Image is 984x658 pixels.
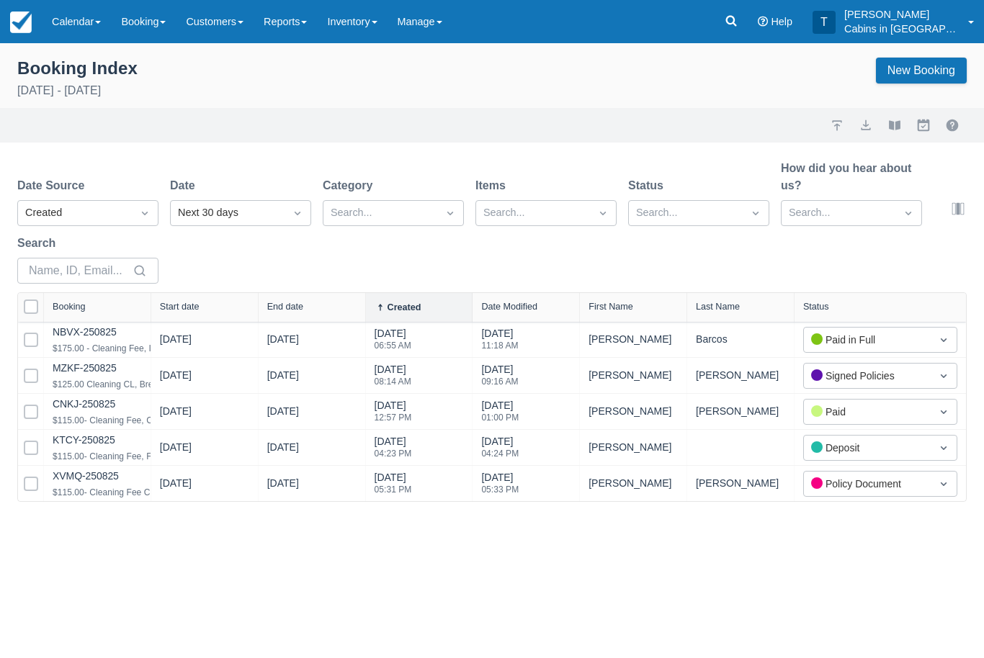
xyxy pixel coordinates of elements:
div: [DATE] [160,404,192,425]
span: Dropdown icon [936,405,951,419]
span: Help [771,16,792,27]
p: [DATE] - [DATE] [17,82,138,99]
label: Category [323,177,378,194]
span: Dropdown icon [901,206,916,220]
div: 05:33 PM [481,485,519,494]
div: $175.00 - Cleaning Fee, Incidental Service Fee, [PERSON_NAME]'s End [53,340,336,357]
div: 04:24 PM [481,449,519,458]
div: Booking [53,302,86,312]
span: Dropdown icon [936,477,951,491]
div: [DATE] [160,440,192,461]
div: $115.00- Cleaning Fee, Crooked Pine, Incidental Service Fee [53,412,290,429]
div: $115.00- Cleaning Fee, Firewood - Small Bundle, Incidental Service Fee, Lookout at [GEOGRAPHIC_DATA] [53,448,472,465]
div: [DATE] [267,440,299,461]
div: $125.00 Cleaning CL, Breathless, Firewood - Small Bundle CL, Incidental Service Fee CL [53,376,399,393]
div: Start date [160,302,200,312]
div: [DATE] [375,326,411,359]
label: Status [628,177,669,194]
label: Search [17,235,61,252]
div: [DATE] [481,434,519,467]
div: [DATE] [267,368,299,389]
span: Dropdown icon [443,206,457,220]
div: [PERSON_NAME] [696,366,785,384]
div: [DATE] [160,476,192,497]
div: T [813,11,836,34]
a: New Booking [876,58,967,84]
div: [PERSON_NAME] [589,402,678,420]
div: [DATE] [375,470,412,502]
div: Next 30 days [178,205,277,221]
img: checkfront-main-nav-mini-logo.png [10,12,32,33]
a: CNKJ-250825 [53,398,115,410]
span: Dropdown icon [138,206,152,220]
span: Dropdown icon [936,369,951,383]
div: 06:55 AM [375,341,411,350]
div: Created [25,205,125,221]
div: Date Modified [481,302,537,312]
div: 12:57 PM [375,413,412,422]
div: [PERSON_NAME] [589,330,678,348]
input: Name, ID, Email... [29,258,130,284]
div: End date [267,302,303,312]
div: Barcos [696,330,785,348]
i: Help [758,17,768,27]
div: [DATE] [267,332,299,353]
div: [DATE] [375,398,412,431]
a: XVMQ-250825 [53,470,119,482]
button: export [857,117,875,134]
div: Deposit [811,440,923,456]
div: Booking Index [17,58,138,79]
a: KTCY-250825 [53,434,115,446]
div: 04:23 PM [375,449,412,458]
div: [PERSON_NAME] [589,366,678,384]
div: [DATE] [267,404,299,425]
div: 01:00 PM [481,413,519,422]
div: [DATE] [375,362,411,395]
div: Last Name [696,302,740,312]
div: First Name [589,302,633,312]
span: Dropdown icon [748,206,763,220]
div: 08:14 AM [375,377,411,386]
div: Policy Document [811,476,923,492]
label: Date Source [17,177,90,194]
div: [DATE] [160,368,192,389]
p: [PERSON_NAME] [844,7,960,22]
div: [DATE] [267,476,299,497]
div: Paid [811,404,923,420]
div: 09:16 AM [481,377,518,386]
div: $115.00- Cleaning Fee CL, Ace in the Hole, Incidental Service Fee CL [53,484,323,501]
div: [PERSON_NAME] [589,438,678,456]
div: [DATE] [481,398,519,431]
a: import [828,117,846,134]
div: Paid in Full [811,332,923,348]
div: [DATE] [481,470,519,502]
div: Created [388,302,421,312]
div: 11:18 AM [481,341,518,350]
label: How did you hear about us? [781,160,922,194]
span: Dropdown icon [936,441,951,455]
span: Dropdown icon [596,206,610,220]
div: 05:31 PM [375,485,412,494]
div: Status [803,302,829,312]
a: MZKF-250825 [53,362,117,374]
div: [DATE] [375,434,412,467]
div: [DATE] [160,332,192,353]
p: Cabins in [GEOGRAPHIC_DATA] [844,22,960,36]
label: Date [170,177,201,194]
div: [DATE] [481,326,518,359]
div: [DATE] [481,362,518,395]
div: [PERSON_NAME] [696,474,785,492]
a: NBVX-250825 [53,326,117,338]
div: Signed Policies [811,368,923,384]
span: Dropdown icon [936,333,951,347]
div: [PERSON_NAME] [589,474,678,492]
span: Dropdown icon [290,206,305,220]
label: Items [475,177,511,194]
div: [PERSON_NAME] [696,402,785,420]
